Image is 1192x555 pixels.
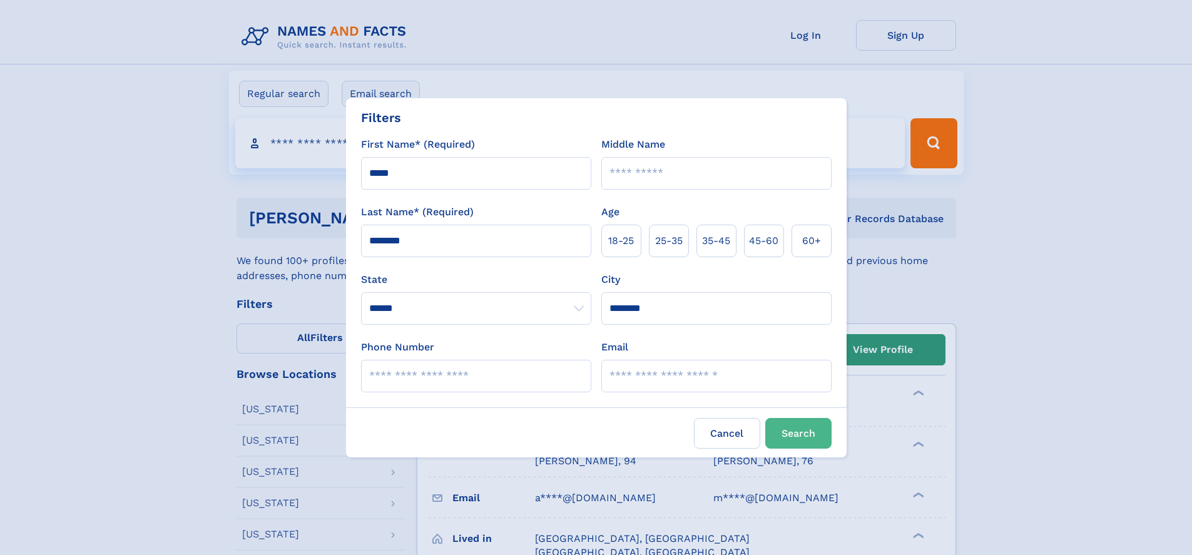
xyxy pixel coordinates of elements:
span: 25‑35 [655,233,683,248]
div: Filters [361,108,401,127]
label: Email [601,340,628,355]
span: 18‑25 [608,233,634,248]
button: Search [765,418,832,449]
span: 45‑60 [749,233,778,248]
label: Middle Name [601,137,665,152]
label: State [361,272,591,287]
label: Phone Number [361,340,434,355]
span: 35‑45 [702,233,730,248]
span: 60+ [802,233,821,248]
label: First Name* (Required) [361,137,475,152]
label: City [601,272,620,287]
label: Age [601,205,619,220]
label: Last Name* (Required) [361,205,474,220]
label: Cancel [694,418,760,449]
